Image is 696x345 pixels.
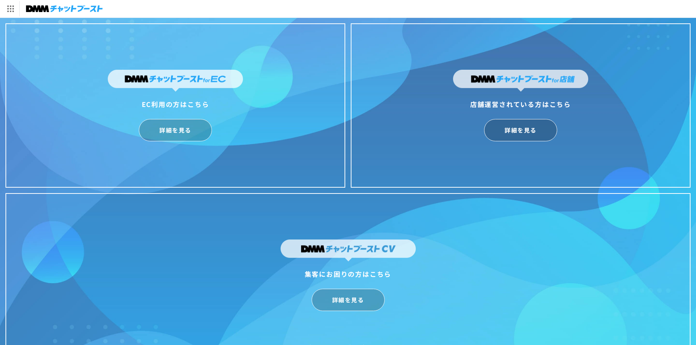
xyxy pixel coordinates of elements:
div: EC利用の方はこちら [108,98,243,110]
div: 店舗運営されている方はこちら [453,98,588,110]
img: DMMチャットブーストfor店舗 [453,70,588,92]
img: DMMチャットブーストCV [281,239,416,261]
a: 詳細を見る [312,289,385,311]
img: チャットブースト [26,4,103,14]
img: DMMチャットブーストforEC [108,70,243,92]
a: 詳細を見る [484,119,557,141]
a: 詳細を見る [139,119,212,141]
img: サービス [1,1,19,16]
div: 集客にお困りの方はこちら [281,268,416,280]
